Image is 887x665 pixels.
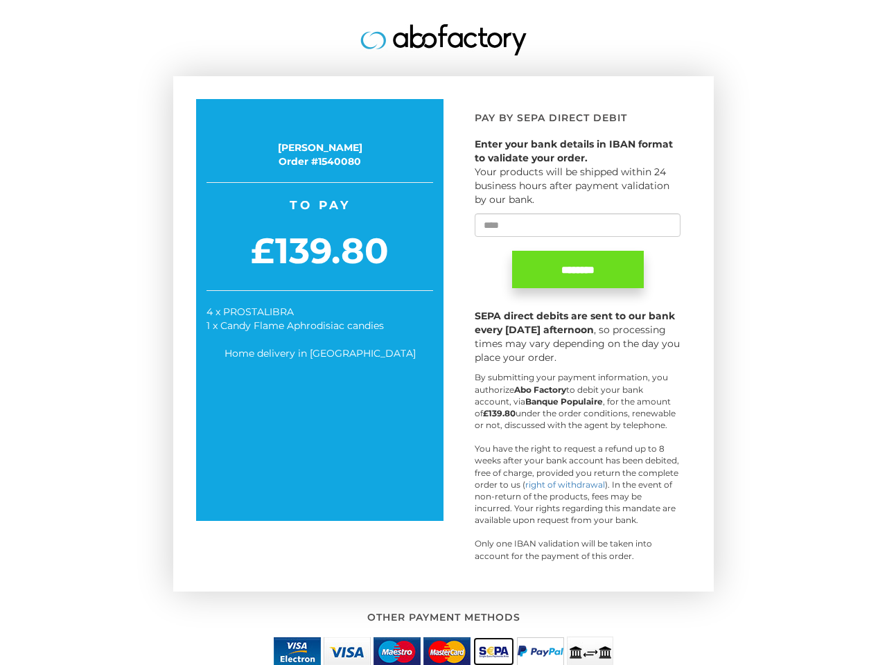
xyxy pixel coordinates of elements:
b: SEPA direct debits are sent to our bank every [DATE] afternoon [475,310,675,336]
span: To pay [207,197,433,213]
div: 4 x PROSTALIBRA 1 x Candy Flame Aphrodisiac candies [207,305,433,332]
img: logo.jpg [360,24,527,55]
b: Banque Populaire [525,396,603,407]
b: £139.80 [483,408,516,418]
p: , so processing times may vary depending on the day you place your order. [475,309,680,364]
span: £139.80 [207,226,433,276]
p: Your products will be shipped within 24 business hours after payment validation by our bank. [475,137,680,206]
h2: Pay by SEPA direct debit [475,113,680,123]
div: Order #1540080 [207,154,433,168]
div: [PERSON_NAME] [207,141,433,154]
b: Enter your bank details in IBAN format to validate your order. [475,138,673,164]
h2: Other payment methods [49,612,838,623]
a: right of withdrawal [525,479,605,490]
p: By submitting your payment information, you authorize to debit your bank account, via , for the a... [475,371,680,561]
div: Home delivery in [GEOGRAPHIC_DATA] [207,346,433,360]
b: Abo Factory [514,384,566,395]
